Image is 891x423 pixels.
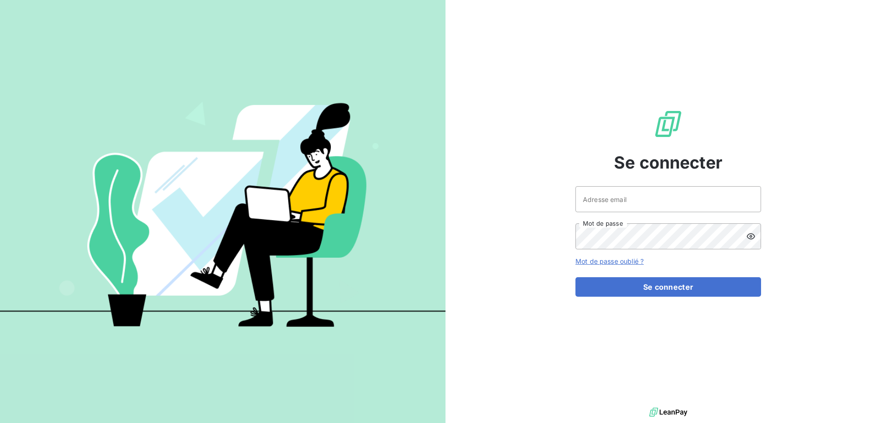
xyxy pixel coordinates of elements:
img: logo [649,405,687,419]
input: placeholder [575,186,761,212]
a: Mot de passe oublié ? [575,257,644,265]
span: Se connecter [614,150,723,175]
img: Logo LeanPay [653,109,683,139]
button: Se connecter [575,277,761,297]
